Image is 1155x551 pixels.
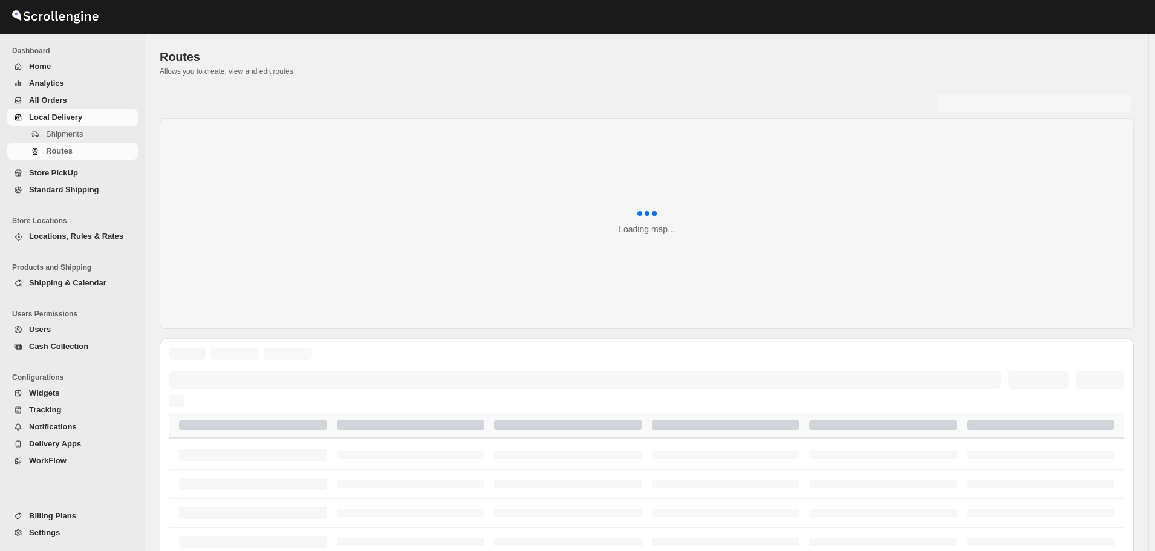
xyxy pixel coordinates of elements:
[7,143,138,160] button: Routes
[12,373,139,382] span: Configurations
[7,435,138,452] button: Delivery Apps
[29,422,77,431] span: Notifications
[160,67,1134,76] p: Allows you to create, view and edit routes.
[7,275,138,292] button: Shipping & Calendar
[29,112,82,122] span: Local Delivery
[29,232,123,241] span: Locations, Rules & Rates
[46,129,83,139] span: Shipments
[29,79,64,88] span: Analytics
[7,58,138,75] button: Home
[7,321,138,338] button: Users
[7,524,138,541] button: Settings
[29,325,51,334] span: Users
[7,507,138,524] button: Billing Plans
[7,338,138,355] button: Cash Collection
[29,278,106,287] span: Shipping & Calendar
[12,46,139,56] span: Dashboard
[7,402,138,419] button: Tracking
[12,216,139,226] span: Store Locations
[7,452,138,469] button: WorkFlow
[29,342,88,351] span: Cash Collection
[12,262,139,272] span: Products and Shipping
[29,62,51,71] span: Home
[29,456,67,465] span: WorkFlow
[29,388,59,397] span: Widgets
[7,92,138,109] button: All Orders
[29,511,76,520] span: Billing Plans
[7,126,138,143] button: Shipments
[619,223,675,235] div: Loading map...
[29,168,78,177] span: Store PickUp
[160,50,200,64] span: Routes
[29,185,99,194] span: Standard Shipping
[7,385,138,402] button: Widgets
[29,96,67,105] span: All Orders
[7,75,138,92] button: Analytics
[29,405,61,414] span: Tracking
[12,309,139,319] span: Users Permissions
[46,146,73,155] span: Routes
[7,228,138,245] button: Locations, Rules & Rates
[29,439,81,448] span: Delivery Apps
[29,528,60,537] span: Settings
[7,419,138,435] button: Notifications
